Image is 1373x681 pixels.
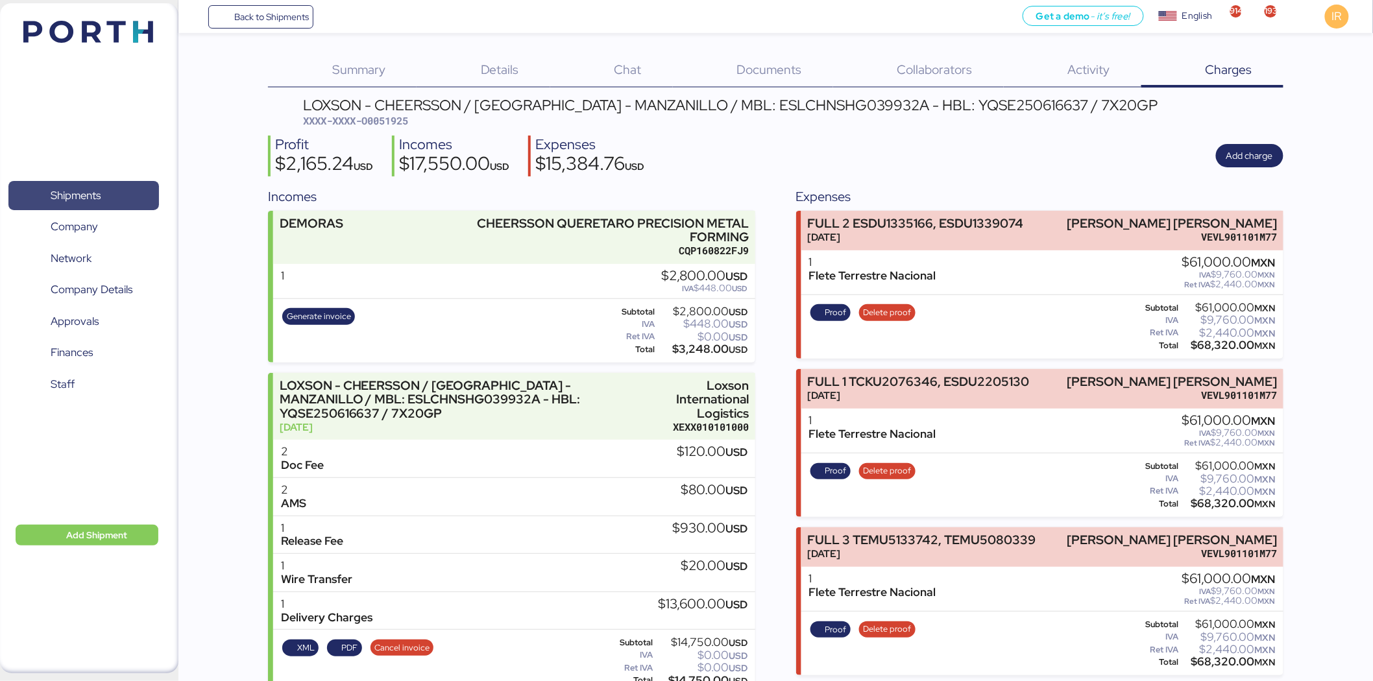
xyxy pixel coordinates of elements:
[656,638,748,647] div: $14,750.00
[1182,572,1276,586] div: $61,000.00
[281,559,352,573] div: 1
[825,623,847,637] span: Proof
[729,331,747,343] span: USD
[280,420,658,434] div: [DATE]
[658,319,748,329] div: $448.00
[1185,596,1211,606] span: Ret IVA
[297,641,315,655] span: XML
[664,420,749,434] div: XEXX010101000
[809,427,936,441] div: Flete Terrestre Nacional
[1136,341,1179,350] div: Total
[1136,304,1179,313] div: Subtotal
[490,160,509,173] span: USD
[8,338,159,368] a: Finances
[625,160,644,173] span: USD
[807,533,1036,547] div: FULL 3 TEMU5133742, TEMU5080339
[535,136,644,154] div: Expenses
[327,639,362,656] button: PDF
[859,463,916,480] button: Delete proof
[1181,474,1276,484] div: $9,760.00
[607,332,655,341] div: Ret IVA
[1181,303,1276,313] div: $61,000.00
[280,217,343,230] div: DEMORAS
[303,98,1158,112] div: LOXSON - CHEERSSON / [GEOGRAPHIC_DATA] - MANZANILLO / MBL: ESLCHNSHG039932A - HBL: YQSE250616637 ...
[1181,657,1276,667] div: $68,320.00
[281,611,372,625] div: Delivery Charges
[1255,486,1276,497] span: MXN
[863,464,911,478] span: Delete proof
[1181,340,1276,350] div: $68,320.00
[809,586,936,599] div: Flete Terrestre Nacional
[186,6,208,28] button: Menu
[1136,645,1179,654] div: Ret IVA
[51,312,99,331] span: Approvals
[371,639,434,656] button: Cancel invoice
[725,445,747,459] span: USD
[1067,547,1277,560] div: VEVL901101M77
[281,497,306,510] div: AMS
[8,275,159,305] a: Company Details
[656,663,748,673] div: $0.00
[1067,375,1277,388] div: [PERSON_NAME] [PERSON_NAME]
[681,559,747,573] div: $20.00
[1181,486,1276,496] div: $2,440.00
[1258,586,1276,597] span: MXN
[287,309,351,324] span: Generate invoice
[807,230,1023,244] div: [DATE]
[729,637,747,649] span: USD
[234,9,309,25] span: Back to Shipments
[1216,144,1283,167] button: Add charge
[1067,533,1277,547] div: [PERSON_NAME] [PERSON_NAME]
[809,414,936,427] div: 1
[807,217,1023,230] div: FULL 2 ESDU1335166, ESDU1339074
[807,388,1029,402] div: [DATE]
[725,559,747,573] span: USD
[399,136,509,154] div: Incomes
[859,304,916,321] button: Delete proof
[607,651,653,660] div: IVA
[1255,340,1276,352] span: MXN
[725,597,747,612] span: USD
[1252,572,1276,586] span: MXN
[8,244,159,274] a: Network
[1258,270,1276,280] span: MXN
[281,534,343,548] div: Release Fee
[399,154,509,176] div: $17,550.00
[807,547,1036,560] div: [DATE]
[51,375,75,394] span: Staff
[607,320,655,329] div: IVA
[729,650,747,662] span: USD
[681,483,747,497] div: $80.00
[1182,596,1276,606] div: $2,440.00
[1136,620,1179,629] div: Subtotal
[280,379,658,420] div: LOXSON - CHEERSSON / [GEOGRAPHIC_DATA] - MANZANILLO / MBL: ESLCHNSHG039932A - HBL: YQSE250616637 ...
[664,379,749,420] div: Loxson International Logistics
[682,283,694,294] span: IVA
[8,181,159,211] a: Shipments
[796,187,1283,206] div: Expenses
[1252,256,1276,270] span: MXN
[810,463,851,480] button: Proof
[859,621,916,638] button: Delete proof
[1136,328,1179,337] div: Ret IVA
[1181,328,1276,338] div: $2,440.00
[1206,61,1252,78] span: Charges
[275,154,373,176] div: $2,165.24
[51,249,91,268] span: Network
[1181,619,1276,629] div: $61,000.00
[661,269,747,283] div: $2,800.00
[8,212,159,242] a: Company
[1182,586,1276,596] div: $9,760.00
[725,521,747,536] span: USD
[1136,632,1179,641] div: IVA
[732,283,747,294] span: USD
[809,572,936,586] div: 1
[1332,8,1342,25] span: IR
[1067,388,1277,402] div: VEVL901101M77
[1182,414,1276,428] div: $61,000.00
[1136,462,1179,471] div: Subtotal
[897,61,973,78] span: Collaborators
[656,651,748,660] div: $0.00
[863,305,911,320] span: Delete proof
[614,61,642,78] span: Chat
